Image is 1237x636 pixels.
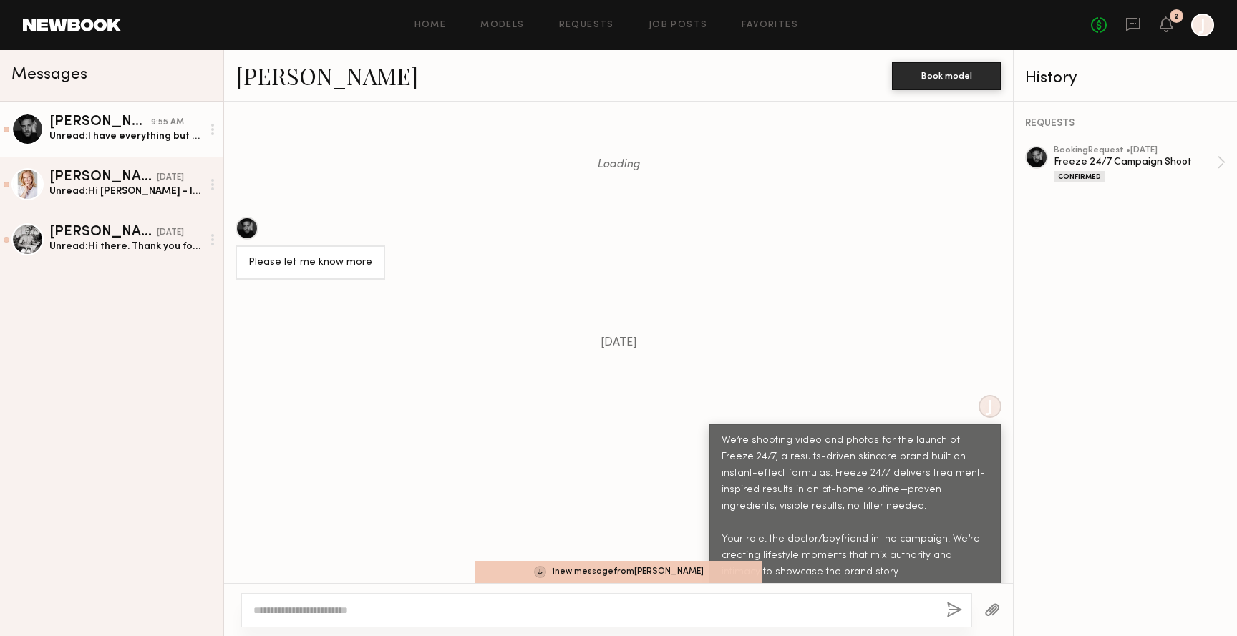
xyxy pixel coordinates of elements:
div: History [1025,70,1226,87]
a: Job Posts [649,21,708,30]
div: Unread: I have everything but Black Trousers I have a pair of dark brown linen trousers. Everythi... [49,129,202,143]
span: Messages [11,67,87,83]
a: Book model [892,69,1001,81]
a: [PERSON_NAME] [236,60,418,91]
div: [PERSON_NAME] [49,225,157,240]
div: [DATE] [157,171,184,185]
div: Unread: Hi [PERSON_NAME] - I just wanted to touch base and find out if you still wish to book me ... [49,185,202,198]
button: Book model [892,62,1001,90]
div: [PERSON_NAME] [49,170,157,185]
div: Confirmed [1054,171,1105,182]
div: 2 [1174,13,1179,21]
div: booking Request • [DATE] [1054,146,1217,155]
a: Home [414,21,447,30]
a: J [1191,14,1214,36]
div: [PERSON_NAME] [49,115,151,129]
a: Requests [559,21,614,30]
div: [DATE] [157,226,184,240]
span: Loading [597,159,640,171]
div: Please let me know more [248,255,372,271]
div: Freeze 24/7 Campaign Shoot [1054,155,1217,169]
a: bookingRequest •[DATE]Freeze 24/7 Campaign ShootConfirmed [1054,146,1226,182]
div: Unread: Hi there. Thank you for reaching out. Sorry for the delay I am currently in [GEOGRAPHIC_D... [49,240,202,253]
div: 9:55 AM [151,116,184,129]
div: 1 new message from [PERSON_NAME] [475,561,762,583]
div: REQUESTS [1025,119,1226,129]
a: Favorites [742,21,798,30]
a: Models [480,21,524,30]
span: [DATE] [601,337,637,349]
